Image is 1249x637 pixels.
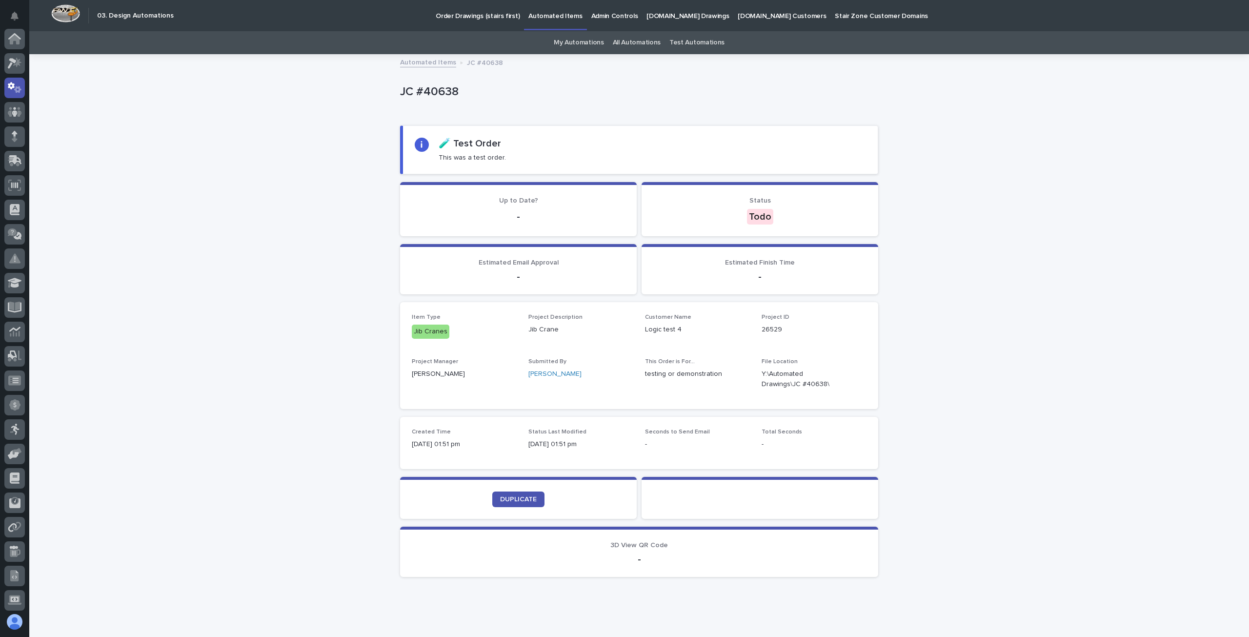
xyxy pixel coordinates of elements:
[528,359,566,365] span: Submitted By
[499,197,538,204] span: Up to Date?
[412,271,625,283] p: -
[749,197,771,204] span: Status
[653,271,866,283] p: -
[762,429,802,435] span: Total Seconds
[97,12,174,20] h2: 03. Design Automations
[4,612,25,632] button: users-avatar
[747,209,773,225] div: Todo
[467,57,503,67] p: JC #40638
[412,211,625,223] p: -
[610,542,668,549] span: 3D View QR Code
[613,31,661,54] a: All Automations
[762,439,866,450] p: -
[554,31,604,54] a: My Automations
[645,314,691,320] span: Customer Name
[12,12,25,27] div: Notifications
[645,439,750,450] p: -
[400,85,874,99] p: JC #40638
[412,369,517,379] p: [PERSON_NAME]
[412,359,458,365] span: Project Manager
[439,138,501,149] h2: 🧪 Test Order
[439,153,506,162] p: This was a test order.
[528,325,633,335] p: Jib Crane
[492,492,544,507] a: DUPLICATE
[645,369,750,379] p: testing or demonstration
[4,6,25,26] button: Notifications
[645,359,695,365] span: This Order is For...
[528,369,582,379] a: [PERSON_NAME]
[412,554,866,565] p: -
[725,259,795,266] span: Estimated Finish Time
[479,259,559,266] span: Estimated Email Approval
[762,325,866,335] p: 26529
[412,429,451,435] span: Created Time
[762,369,843,390] : Y:\Automated Drawings\JC #40638\
[51,4,80,22] img: Workspace Logo
[412,439,517,450] p: [DATE] 01:51 pm
[669,31,725,54] a: Test Automations
[528,429,586,435] span: Status Last Modified
[762,359,798,365] span: File Location
[528,314,583,320] span: Project Description
[645,429,710,435] span: Seconds to Send Email
[412,314,441,320] span: Item Type
[500,496,537,503] span: DUPLICATE
[528,439,633,450] p: [DATE] 01:51 pm
[400,56,456,67] a: Automated Items
[412,325,449,339] div: Jib Cranes
[645,325,750,335] p: Logic test 4
[762,314,789,320] span: Project ID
